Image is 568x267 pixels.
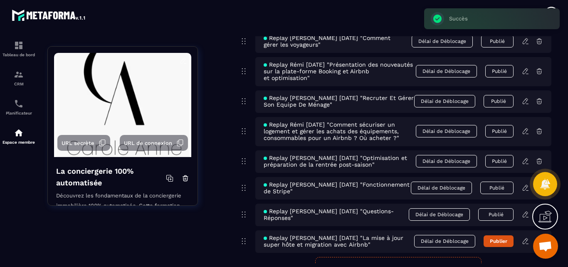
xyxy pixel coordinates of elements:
[56,165,166,189] h4: La conciergerie 100% automatisée
[484,235,514,247] button: Publier
[264,61,416,81] span: Replay Rémi [DATE] "Présentation des nouveautés sur la plate-forme Booking et Airbnb et optimisat...
[416,125,477,137] span: Délai de Déblocage
[2,140,35,145] p: Espace membre
[484,95,514,107] button: Publié
[14,40,24,50] img: formation
[264,35,412,48] span: Replay [PERSON_NAME] [DATE] "Comment gérer les voyageurs"
[412,35,473,47] span: Délai de Déblocage
[409,208,470,221] span: Délai de Déblocage
[57,135,110,151] button: URL secrète
[264,155,416,168] span: Replay [PERSON_NAME] [DATE] "Optimisation et préparation de la rentrée post-saison"
[485,65,514,77] button: Publié
[120,135,188,151] button: URL de connexion
[411,182,472,194] span: Délai de Déblocage
[2,34,35,63] a: formationformationTableau de bord
[485,125,514,137] button: Publié
[2,82,35,86] p: CRM
[533,234,558,259] div: Ouvrir le chat
[54,53,191,157] img: background
[14,128,24,138] img: automations
[414,235,475,247] span: Délai de Déblocage
[416,65,477,77] span: Délai de Déblocage
[264,235,414,248] span: Replay [PERSON_NAME] [DATE] "La mise à jour super hôte et migration avec Airbnb"
[481,35,514,47] button: Publié
[416,155,477,167] span: Délai de Déblocage
[264,208,409,221] span: Replay [PERSON_NAME] [DATE] "Questions-Réponses"
[2,63,35,92] a: formationformationCRM
[62,140,94,146] span: URL secrète
[2,111,35,115] p: Planificateur
[2,122,35,151] a: automationsautomationsEspace membre
[264,95,414,108] span: Replay [PERSON_NAME] [DATE] "Recruter Et Gérer Son Equipe De Ménage"
[264,121,416,141] span: Replay Rémi [DATE] "Comment sécuriser un logement et gérer les achats des équipements, consommabl...
[2,92,35,122] a: schedulerschedulerPlanificateur
[12,7,86,22] img: logo
[485,155,514,167] button: Publié
[264,181,411,195] span: Replay [PERSON_NAME] [DATE] "Fonctionnement de Stripe"
[480,182,514,194] button: Publié
[478,208,514,221] button: Publié
[124,140,172,146] span: URL de connexion
[2,52,35,57] p: Tableau de bord
[14,99,24,109] img: scheduler
[414,95,475,107] span: Délai de Déblocage
[14,70,24,80] img: formation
